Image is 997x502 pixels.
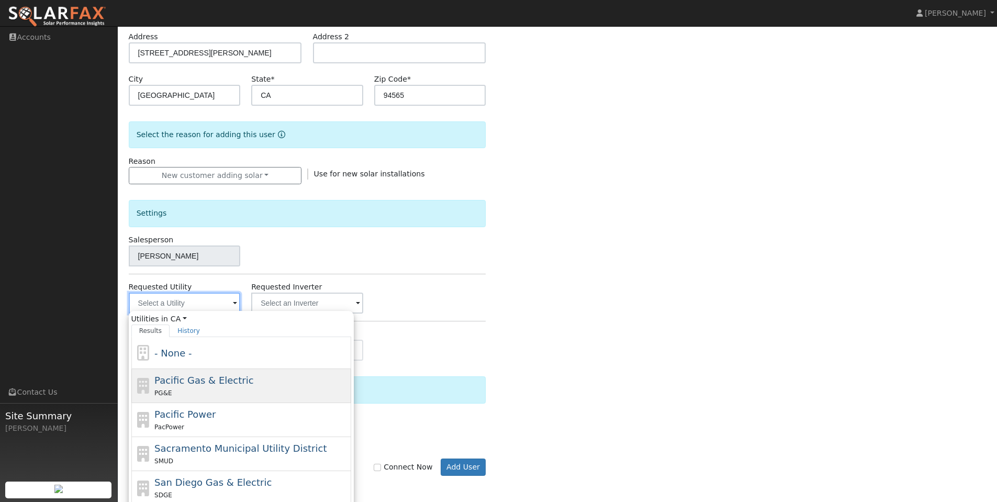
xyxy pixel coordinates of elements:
label: Requested Utility [129,282,192,293]
label: Address [129,31,158,42]
label: Zip Code [374,74,411,85]
input: Select a Utility [129,293,241,314]
span: SMUD [154,458,173,465]
span: Required [271,75,274,83]
div: Select the reason for adding this user [129,121,486,148]
span: - None - [154,348,192,359]
a: Results [131,325,170,337]
div: Settings [129,200,486,227]
span: SDGE [154,492,172,499]
label: State [251,74,274,85]
label: City [129,74,143,85]
input: Select a User [129,246,241,266]
span: Utilities in [131,314,351,325]
span: Site Summary [5,409,112,423]
label: Salesperson [129,235,174,246]
input: Connect Now [374,464,381,471]
span: Required [407,75,411,83]
label: Requested Inverter [251,282,322,293]
img: retrieve [54,485,63,493]
span: Pacific Gas & Electric [154,375,253,386]
label: Address 2 [313,31,350,42]
label: Connect Now [374,462,432,473]
input: Select an Inverter [251,293,363,314]
span: San Diego Gas & Electric [154,477,272,488]
button: Add User [441,459,486,476]
button: New customer adding solar [129,167,302,185]
span: Use for new solar installations [314,170,425,178]
span: PacPower [154,423,184,431]
label: Reason [129,156,155,167]
a: History [170,325,208,337]
span: Sacramento Municipal Utility District [154,443,327,454]
span: [PERSON_NAME] [925,9,986,17]
img: SolarFax [8,6,106,28]
a: Reason for new user [275,130,285,139]
div: [PERSON_NAME] [5,423,112,434]
a: CA [171,314,187,325]
span: Pacific Power [154,409,216,420]
span: PG&E [154,389,172,397]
